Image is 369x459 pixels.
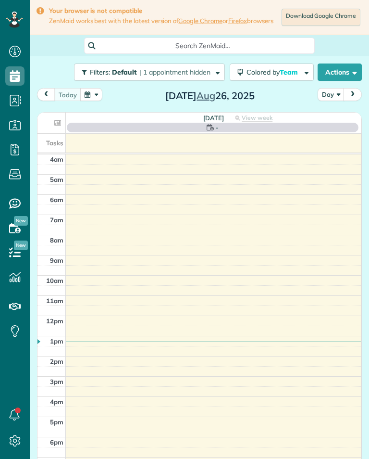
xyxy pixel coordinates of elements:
[178,17,222,25] a: Google Chrome
[54,88,81,101] button: today
[50,256,63,264] span: 9am
[37,88,55,101] button: prev
[280,68,299,76] span: Team
[112,68,137,76] span: Default
[50,418,63,426] span: 5pm
[14,216,28,226] span: New
[216,123,219,132] span: -
[14,241,28,250] span: New
[282,9,360,26] a: Download Google Chrome
[246,68,301,76] span: Colored by
[318,64,362,81] button: Actions
[46,277,63,284] span: 10am
[228,17,247,25] a: Firefox
[230,64,314,81] button: Colored byTeam
[318,88,344,101] button: Day
[50,236,63,244] span: 8am
[50,216,63,224] span: 7am
[74,64,225,81] button: Filters: Default | 1 appointment hidden
[197,89,215,102] span: Aug
[50,155,63,163] span: 4am
[46,139,63,147] span: Tasks
[150,90,270,101] h2: [DATE] 26, 2025
[90,68,110,76] span: Filters:
[50,438,63,446] span: 6pm
[50,398,63,406] span: 4pm
[46,317,63,325] span: 12pm
[139,68,210,76] span: | 1 appointment hidden
[50,196,63,204] span: 6am
[49,7,273,15] strong: Your browser is not compatible
[69,64,225,81] a: Filters: Default | 1 appointment hidden
[344,88,362,101] button: next
[50,378,63,385] span: 3pm
[203,114,224,122] span: [DATE]
[50,337,63,345] span: 1pm
[50,357,63,365] span: 2pm
[242,114,272,122] span: View week
[50,176,63,183] span: 5am
[49,17,273,25] span: ZenMaid works best with the latest version of or browsers
[46,297,63,305] span: 11am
